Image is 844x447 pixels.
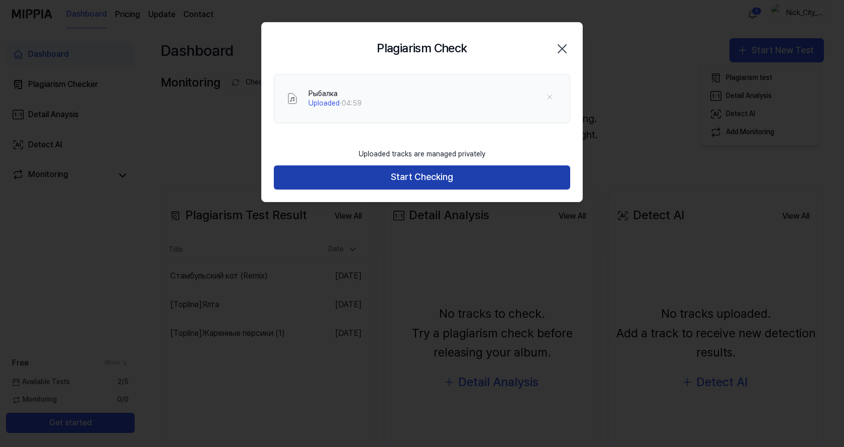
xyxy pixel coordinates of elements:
img: File Select [286,93,298,105]
h2: Plagiarism Check [377,39,467,58]
div: Uploaded tracks are managed privately [353,143,491,165]
div: Рыбалка [308,89,362,99]
span: Uploaded [308,99,340,107]
div: · 04:59 [308,99,362,109]
button: Start Checking [274,165,570,190]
